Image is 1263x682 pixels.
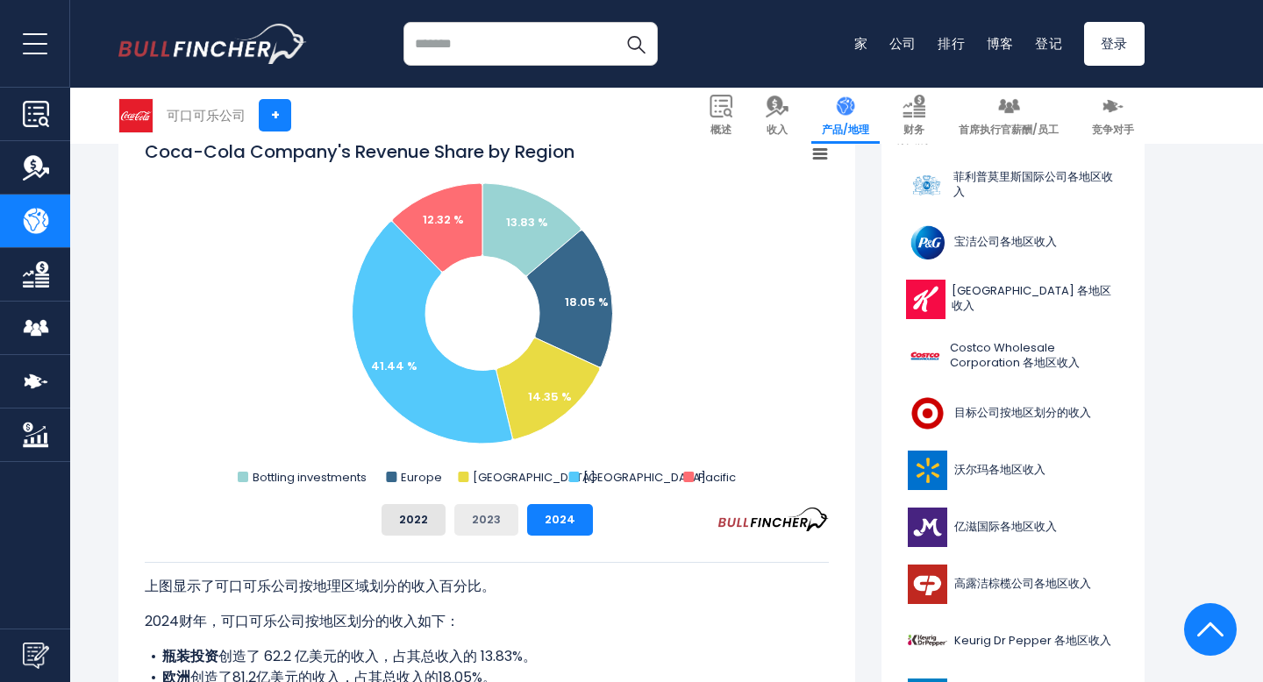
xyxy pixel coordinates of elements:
[1035,34,1063,53] a: 登记
[905,565,949,604] img: CL 徽标
[145,611,460,631] font: 2024财年，可口可乐公司按地区划分的收入如下：
[895,161,1131,210] a: 菲利普莫里斯国际公司各地区收入
[145,576,496,596] font: 上图显示了可口可乐公司按地理区域划分的收入百分比。
[382,504,446,536] button: 2022
[905,508,949,547] img: MDLZ 徽标
[811,88,880,144] a: 产品/地理
[527,504,593,536] button: 2024
[895,560,1131,608] a: 高露洁棕榄公司各地区收入
[472,511,501,528] font: 2023
[119,99,153,132] img: KO 徽标
[954,233,1057,250] font: 宝洁公司各地区收入
[905,280,946,319] img: K 标志
[948,88,1069,144] a: 首席执行官薪酬/员工
[253,469,367,486] text: Bottling investments
[903,122,924,137] font: 财务
[895,275,1131,323] a: [GEOGRAPHIC_DATA] 各地区收入
[954,461,1045,478] font: 沃尔玛各地区收入
[905,451,949,490] img: WMT 徽标
[895,446,1131,494] a: 沃尔玛各地区收入
[454,504,518,536] button: 2023
[271,105,280,125] font: +
[167,106,246,124] font: 可口可乐公司
[895,218,1131,266] a: 宝洁公司各地区收入
[1101,34,1129,53] font: 登录
[889,34,917,53] a: 公司
[895,503,1131,551] a: 亿滋国际各地区收入
[950,339,1080,371] font: Costco Wholesale Corporation 各地区收入
[710,122,731,137] font: 概述
[545,511,575,528] font: 2024
[895,617,1131,665] a: Keurig Dr Pepper 各地区收入
[614,22,658,66] button: 搜索
[905,622,949,661] img: 库尔德民主党徽标
[954,518,1057,535] font: 亿滋国际各地区收入
[954,632,1111,649] font: Keurig Dr Pepper 各地区收入
[755,88,799,144] a: 收入
[401,469,442,486] text: Europe
[938,34,966,53] a: 排行
[473,469,596,486] text: [GEOGRAPHIC_DATA]
[822,122,869,137] font: 产品/地理
[895,389,1131,437] a: 目标公司按地区划分的收入
[565,294,609,310] text: 18.05 %
[905,223,949,262] img: PG 徽标
[905,337,945,376] img: COST 徽标
[259,99,291,131] a: +
[399,511,428,528] font: 2022
[767,122,788,137] font: 收入
[954,404,1091,421] font: 目标公司按地区划分的收入
[506,214,548,231] text: 13.83 %
[698,469,736,486] text: Pacific
[583,469,706,486] text: [GEOGRAPHIC_DATA]
[118,24,307,64] img: 红腹灰雀徽标
[953,168,1113,200] font: 菲利普莫里斯国际公司各地区收入
[528,388,572,405] text: 14.35 %
[1092,122,1134,137] font: 竞争对手
[162,646,218,666] font: 瓶装投资
[892,88,936,144] a: 财务
[1081,88,1145,144] a: 竞争对手
[699,88,743,144] a: 概述
[959,122,1059,137] font: 首席执行官薪酬/员工
[145,139,574,164] tspan: Coca-Cola Company's Revenue Share by Region
[218,646,537,666] font: 创造了 62.2 亿美元的收入，占其总收入的 13.83%。
[423,211,464,228] text: 12.32 %
[987,34,1015,53] a: 博客
[954,575,1091,592] font: 高露洁棕榄公司各地区收入
[145,139,829,490] svg: 可口可乐公司各地区收入份额
[371,358,417,374] text: 41.44 %
[895,332,1131,380] a: Costco Wholesale Corporation 各地区收入
[854,34,868,53] a: 家
[1084,22,1145,66] a: 登录
[905,394,949,433] img: TGT 徽标
[952,282,1111,314] font: [GEOGRAPHIC_DATA] 各地区收入
[905,166,948,205] img: 下午徽标
[118,24,307,64] a: 前往主页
